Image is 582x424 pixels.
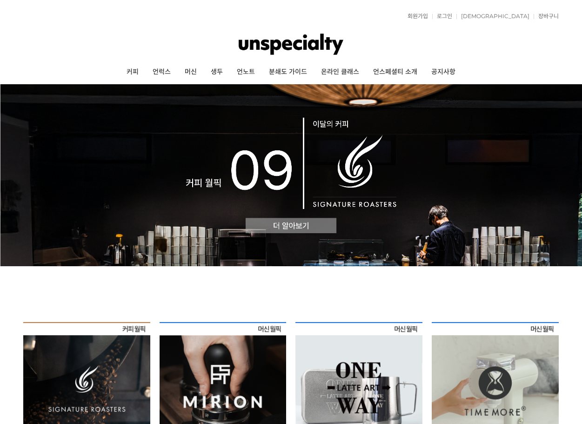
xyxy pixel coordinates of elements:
a: 분쇄도 가이드 [262,61,314,84]
a: 온라인 클래스 [314,61,366,84]
a: 언노트 [230,61,262,84]
a: 장바구니 [534,13,559,19]
a: 언스페셜티 소개 [366,61,424,84]
a: 로그인 [432,13,452,19]
a: 공지사항 [424,61,462,84]
a: 머신 [178,61,204,84]
img: 언스페셜티 몰 [239,30,343,58]
a: [DEMOGRAPHIC_DATA] [456,13,529,19]
a: 커피 [120,61,146,84]
a: 생두 [204,61,230,84]
a: 언럭스 [146,61,178,84]
a: 회원가입 [403,13,428,19]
